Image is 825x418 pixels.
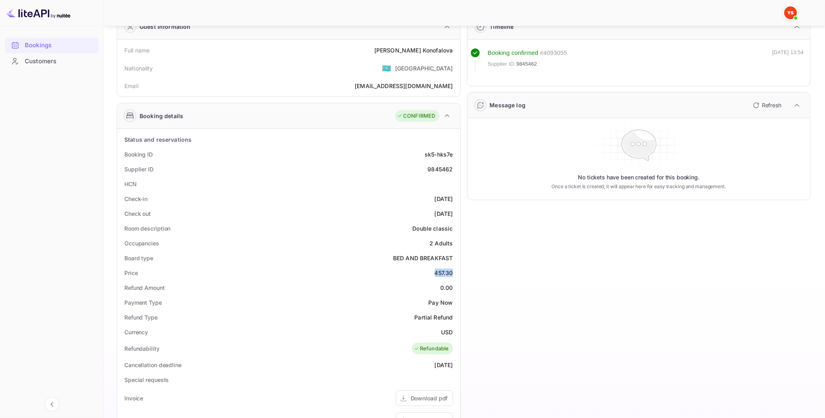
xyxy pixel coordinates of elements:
ya-tr-span: Download pdf [411,395,448,402]
ya-tr-span: Double classic [412,225,453,232]
div: 0.00 [440,283,453,292]
ya-tr-span: Room description [124,225,170,232]
div: 457.30 [435,269,453,277]
div: Customers [5,54,99,69]
ya-tr-span: [GEOGRAPHIC_DATA] [395,65,453,72]
ya-tr-span: [DATE] 13:54 [772,49,804,55]
ya-tr-span: Supplier ID: [488,61,516,67]
ya-tr-span: Booking [488,49,510,56]
ya-tr-span: Check-in [124,195,148,202]
a: Customers [5,54,99,68]
ya-tr-span: CONFIRMED [403,112,435,120]
ya-tr-span: No tickets have been created for this booking. [578,173,699,181]
ya-tr-span: Customers [25,57,56,66]
ya-tr-span: Supplier ID [124,166,154,173]
ya-tr-span: Refundable [420,345,449,353]
div: [DATE] [435,209,453,218]
ya-tr-span: 🇰🇿 [382,64,391,72]
ya-tr-span: Invoice [124,395,143,402]
div: # 4093055 [540,48,567,58]
ya-tr-span: sk5-hks7e [425,151,453,158]
ya-tr-span: Pay Now [428,299,453,306]
ya-tr-span: Payment Type [124,299,162,306]
ya-tr-span: Currency [124,329,148,336]
ya-tr-span: Refundability [124,345,160,352]
ya-tr-span: 2 Adults [429,240,453,247]
ya-tr-span: Email [124,82,138,89]
ya-tr-span: Price [124,269,138,276]
ya-tr-span: Booking ID [124,151,153,158]
ya-tr-span: [PERSON_NAME] [374,47,421,54]
ya-tr-span: Refresh [762,102,781,109]
img: LiteAPI logo [6,6,70,19]
a: Bookings [5,38,99,52]
ya-tr-span: Guest information [140,22,191,31]
ya-tr-span: Special requests [124,376,169,383]
div: Bookings [5,38,99,53]
ya-tr-span: Check out [124,210,151,217]
span: United States [382,61,391,75]
ya-tr-span: Konofalova [423,47,453,54]
ya-tr-span: BED AND BREAKFAST [393,255,453,261]
img: Yandex Support [784,6,797,19]
ya-tr-span: confirmed [511,49,538,56]
ya-tr-span: [EMAIL_ADDRESS][DOMAIN_NAME] [355,82,453,89]
div: [DATE] [435,361,453,369]
ya-tr-span: Board type [124,255,153,261]
div: 9845462 [427,165,453,173]
ya-tr-span: Partial Refund [414,314,453,321]
ya-tr-span: Bookings [25,41,52,50]
ya-tr-span: Cancellation deadline [124,362,182,368]
ya-tr-span: Once a ticket is created, it will appear here for easy tracking and management. [551,183,726,190]
ya-tr-span: Occupancies [124,240,159,247]
ya-tr-span: Refund Amount [124,284,165,291]
ya-tr-span: HCN [124,181,137,187]
ya-tr-span: Timeline [490,23,514,30]
ya-tr-span: 9845462 [516,61,537,67]
ya-tr-span: Refund Type [124,314,158,321]
button: Refresh [748,99,785,112]
div: [DATE] [435,195,453,203]
button: Collapse navigation [45,397,59,412]
ya-tr-span: Full name [124,47,150,54]
ya-tr-span: Status and reservations [124,136,192,143]
ya-tr-span: Booking details [140,112,183,120]
ya-tr-span: USD [441,329,453,336]
ya-tr-span: Nationality [124,65,153,72]
ya-tr-span: Message log [490,102,526,109]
